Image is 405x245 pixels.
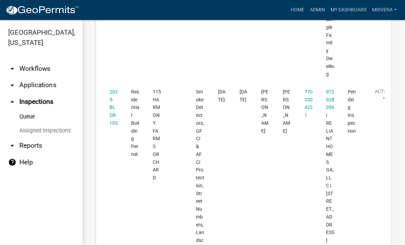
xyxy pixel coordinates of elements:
[8,98,16,106] i: arrow_drop_up
[8,158,16,166] i: help
[307,3,328,16] a: Admin
[153,89,161,180] span: 115 HARMONY FARMS ORCHARD
[8,65,16,73] i: arrow_drop_down
[288,3,307,16] a: Home
[326,89,334,110] a: 072 028056
[328,3,369,16] a: My Dashboard
[369,88,397,105] button: Action
[326,89,334,243] span: 072 028056 | RELIANT HOMES GA, LLC | 115 HARMONY FARMS ORCHARD
[283,89,290,134] span: Jackson ford
[8,142,16,150] i: arrow_drop_down
[240,88,248,104] div: [DATE]
[109,89,118,126] a: 2025-BLDR-105
[218,89,225,102] span: 10/09/2025
[261,89,268,134] span: Michele Rivera
[369,3,400,16] a: mrivera
[348,89,356,134] span: Pending Inspection
[8,81,16,89] i: arrow_drop_down
[131,89,139,157] span: Residential Building Permit
[304,89,313,118] a: 7703304221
